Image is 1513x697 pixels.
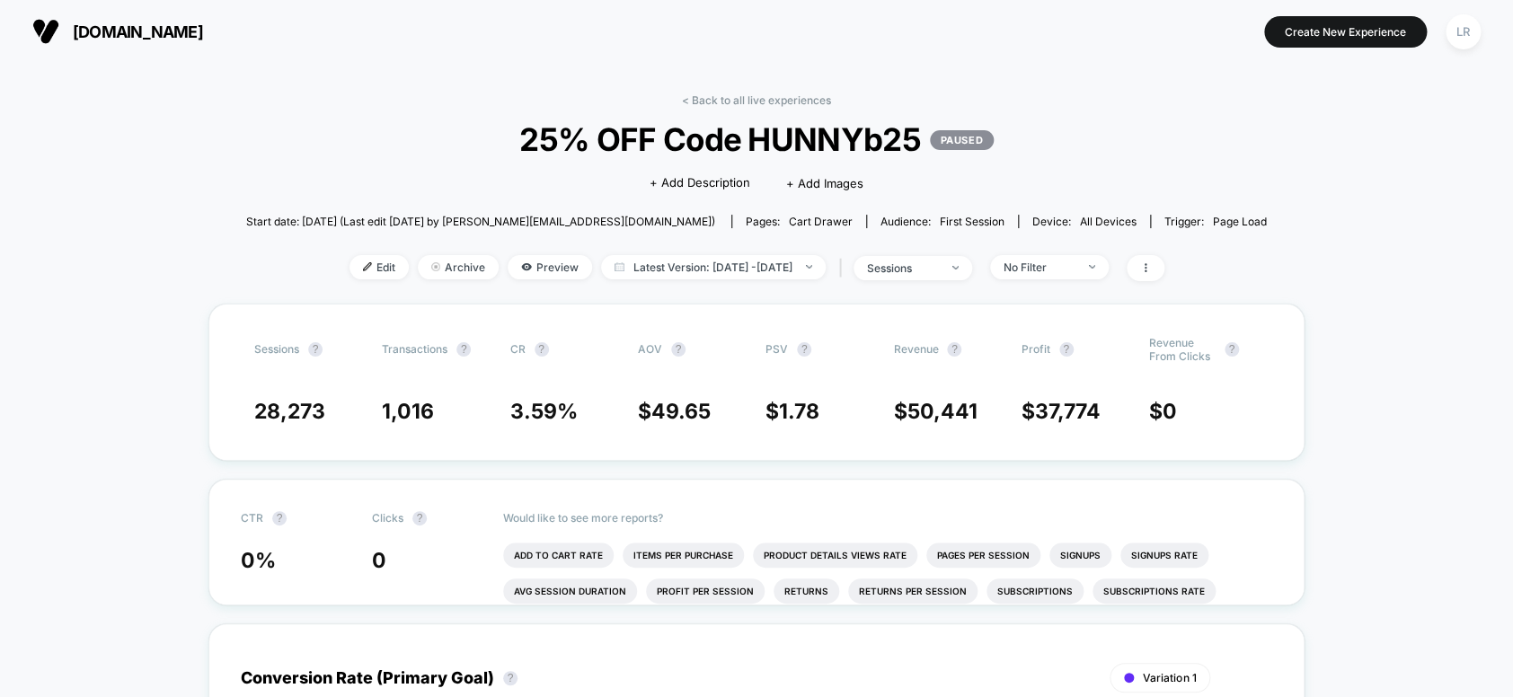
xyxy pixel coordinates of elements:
[1018,215,1150,228] span: Device:
[73,22,203,41] span: [DOMAIN_NAME]
[272,511,287,525] button: ?
[456,342,471,357] button: ?
[765,399,819,424] span: $
[638,342,662,356] span: AOV
[926,543,1040,568] li: Pages Per Session
[848,578,978,604] li: Returns Per Session
[1446,14,1481,49] div: LR
[246,215,715,228] span: Start date: [DATE] (Last edit [DATE] by [PERSON_NAME][EMAIL_ADDRESS][DOMAIN_NAME])
[1022,342,1050,356] span: Profit
[1264,16,1427,48] button: Create New Experience
[27,17,208,46] button: [DOMAIN_NAME]
[508,255,592,279] span: Preview
[1004,260,1075,274] div: No Filter
[1149,336,1216,363] span: Revenue From Clicks
[1035,399,1101,424] span: 37,774
[1225,342,1239,357] button: ?
[431,262,440,271] img: end
[880,215,1004,228] div: Audience:
[947,342,961,357] button: ?
[510,342,526,356] span: CR
[907,399,977,424] span: 50,441
[867,261,939,275] div: sessions
[952,266,959,269] img: end
[1080,215,1137,228] span: all devices
[753,543,917,568] li: Product Details Views Rate
[418,255,499,279] span: Archive
[382,399,434,424] span: 1,016
[765,342,788,356] span: PSV
[835,255,854,281] span: |
[774,578,839,604] li: Returns
[412,511,427,525] button: ?
[503,671,518,685] button: ?
[503,543,614,568] li: Add To Cart Rate
[650,174,750,192] span: + Add Description
[503,578,637,604] li: Avg Session Duration
[1093,578,1216,604] li: Subscriptions Rate
[651,399,711,424] span: 49.65
[254,399,325,424] span: 28,273
[601,255,826,279] span: Latest Version: [DATE] - [DATE]
[746,215,853,228] div: Pages:
[1149,399,1177,424] span: $
[241,548,276,573] span: 0 %
[1163,399,1177,424] span: 0
[623,543,744,568] li: Items Per Purchase
[372,548,386,573] span: 0
[987,578,1084,604] li: Subscriptions
[349,255,409,279] span: Edit
[1059,342,1074,357] button: ?
[535,342,549,357] button: ?
[1164,215,1267,228] div: Trigger:
[646,578,765,604] li: Profit Per Session
[1022,399,1101,424] span: $
[893,342,938,356] span: Revenue
[1440,13,1486,50] button: LR
[382,342,447,356] span: Transactions
[940,215,1004,228] span: First Session
[1089,265,1095,269] img: end
[1120,543,1208,568] li: Signups Rate
[638,399,711,424] span: $
[372,511,403,525] span: Clicks
[779,399,819,424] span: 1.78
[363,262,372,271] img: edit
[1213,215,1267,228] span: Page Load
[893,399,977,424] span: $
[254,342,299,356] span: Sessions
[786,176,863,190] span: + Add Images
[789,215,853,228] span: cart drawer
[682,93,831,107] a: < Back to all live experiences
[241,511,263,525] span: CTR
[503,511,1272,525] p: Would like to see more reports?
[308,342,323,357] button: ?
[1049,543,1111,568] li: Signups
[671,342,686,357] button: ?
[930,130,994,150] p: PAUSED
[797,342,811,357] button: ?
[1143,671,1196,684] span: Variation 1
[510,399,578,424] span: 3.59 %
[297,120,1216,158] span: 25% OFF Code HUNNYb25
[32,18,59,45] img: Visually logo
[615,262,624,271] img: calendar
[806,265,812,269] img: end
